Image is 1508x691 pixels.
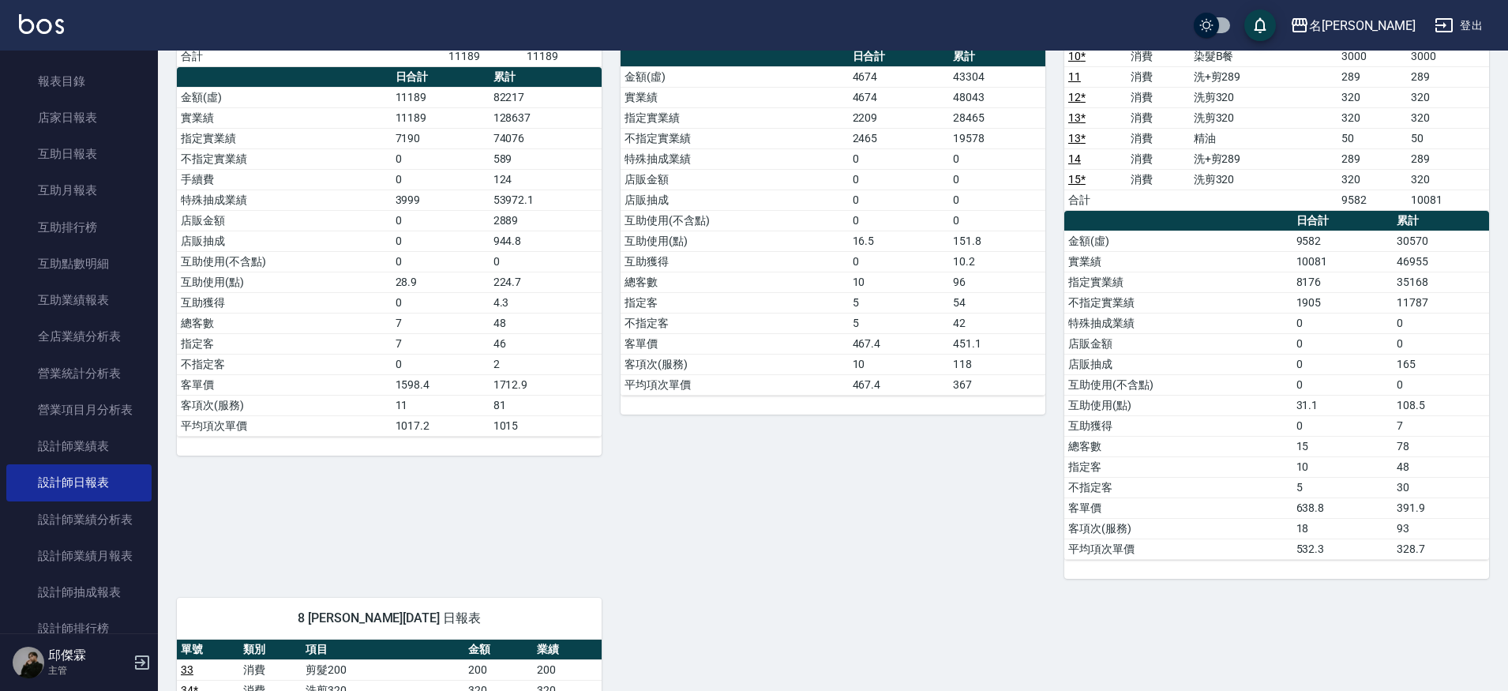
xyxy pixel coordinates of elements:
td: 467.4 [849,333,949,354]
td: 3000 [1337,46,1407,66]
td: 指定客 [177,333,392,354]
td: 洗剪320 [1190,87,1338,107]
td: 11189 [392,87,490,107]
td: 0 [392,210,490,231]
td: 128637 [490,107,602,128]
td: 消費 [1127,128,1189,148]
td: 50 [1337,128,1407,148]
td: 互助使用(不含點) [1064,374,1292,395]
td: 96 [949,272,1045,292]
th: 累計 [949,47,1045,67]
table: a dense table [1064,211,1489,560]
td: 消費 [1127,66,1189,87]
td: 0 [1393,313,1489,333]
td: 互助使用(點) [621,231,849,251]
td: 10081 [1292,251,1393,272]
td: 客項次(服務) [177,395,392,415]
td: 320 [1337,87,1407,107]
td: 不指定客 [621,313,849,333]
th: 單號 [177,640,239,660]
td: 4674 [849,87,949,107]
td: 224.7 [490,272,602,292]
button: 登出 [1428,11,1489,40]
td: 0 [1393,333,1489,354]
td: 42 [949,313,1045,333]
td: 589 [490,148,602,169]
td: 0 [392,169,490,190]
td: 互助獲得 [621,251,849,272]
th: 日合計 [1292,211,1393,231]
img: Person [13,647,44,678]
td: 10.2 [949,251,1045,272]
td: 124 [490,169,602,190]
a: 設計師業績分析表 [6,501,152,538]
td: 5 [849,292,949,313]
a: 設計師業績表 [6,428,152,464]
td: 638.8 [1292,498,1393,518]
td: 2889 [490,210,602,231]
td: 客項次(服務) [1064,518,1292,539]
a: 報表目錄 [6,63,152,100]
td: 0 [849,148,949,169]
td: 31.1 [1292,395,1393,415]
td: 93 [1393,518,1489,539]
a: 互助業績報表 [6,282,152,318]
td: 10 [849,272,949,292]
th: 日合計 [849,47,949,67]
th: 業績 [533,640,602,660]
button: save [1244,9,1276,41]
td: 320 [1337,107,1407,128]
td: 11189 [523,46,602,66]
td: 指定客 [1064,456,1292,477]
td: 7 [392,313,490,333]
td: 78 [1393,436,1489,456]
td: 0 [1292,374,1393,395]
td: 消費 [1127,87,1189,107]
td: 451.1 [949,333,1045,354]
td: 54 [949,292,1045,313]
td: 互助使用(點) [177,272,392,292]
td: 不指定客 [177,354,392,374]
td: 互助使用(不含點) [621,210,849,231]
td: 0 [949,169,1045,190]
td: 店販金額 [1064,333,1292,354]
th: 類別 [239,640,302,660]
td: 消費 [239,659,302,680]
td: 10 [1292,456,1393,477]
td: 0 [849,210,949,231]
td: 0 [1292,415,1393,436]
td: 328.7 [1393,539,1489,559]
td: 互助使用(不含點) [177,251,392,272]
td: 7 [1393,415,1489,436]
td: 320 [1337,169,1407,190]
td: 200 [464,659,533,680]
td: 指定實業績 [621,107,849,128]
th: 項目 [302,640,464,660]
td: 客單價 [177,374,392,395]
td: 50 [1407,128,1489,148]
td: 店販抽成 [1064,354,1292,374]
td: 平均項次單價 [177,415,392,436]
td: 10081 [1407,190,1489,210]
td: 0 [949,190,1045,210]
td: 不指定實業績 [1064,292,1292,313]
a: 14 [1068,152,1081,165]
button: 名[PERSON_NAME] [1284,9,1422,42]
td: 4.3 [490,292,602,313]
td: 28465 [949,107,1045,128]
td: 互助獲得 [177,292,392,313]
td: 2465 [849,128,949,148]
td: 46955 [1393,251,1489,272]
td: 洗+剪289 [1190,66,1338,87]
td: 手續費 [177,169,392,190]
td: 30570 [1393,231,1489,251]
td: 不指定客 [1064,477,1292,498]
td: 11189 [392,107,490,128]
td: 9582 [1337,190,1407,210]
td: 消費 [1127,107,1189,128]
td: 消費 [1127,148,1189,169]
a: 設計師業績月報表 [6,538,152,574]
td: 74076 [490,128,602,148]
td: 0 [949,148,1045,169]
td: 店販抽成 [177,231,392,251]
